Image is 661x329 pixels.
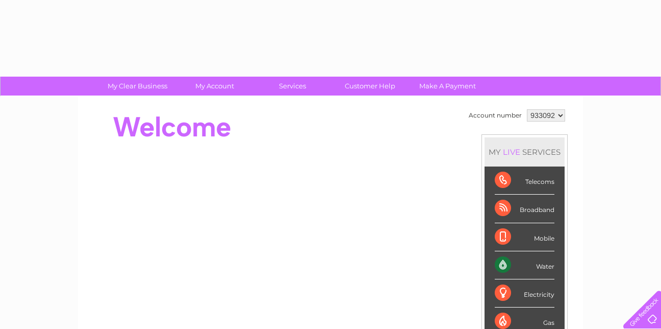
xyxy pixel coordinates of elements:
div: LIVE [501,147,522,157]
div: Telecoms [495,167,554,195]
div: Electricity [495,279,554,308]
td: Account number [466,107,524,124]
a: Services [250,77,335,96]
div: Broadband [495,195,554,223]
div: Mobile [495,223,554,251]
a: My Account [173,77,257,96]
a: Customer Help [328,77,412,96]
a: My Clear Business [95,77,180,96]
div: Water [495,251,554,279]
div: MY SERVICES [485,137,565,167]
a: Make A Payment [405,77,490,96]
